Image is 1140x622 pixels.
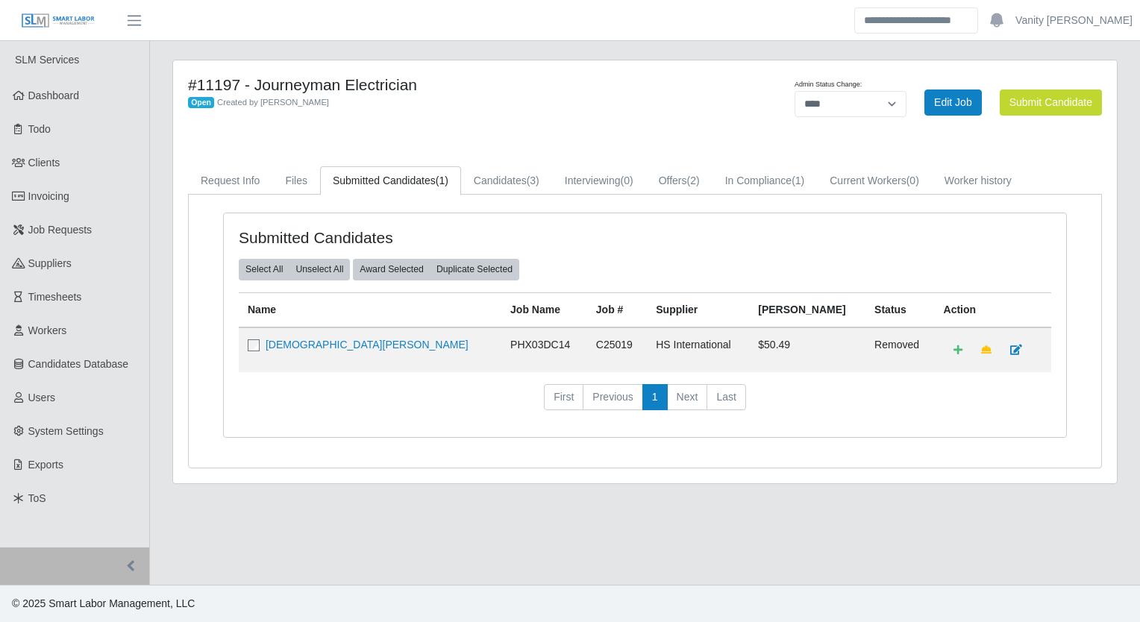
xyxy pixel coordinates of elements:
th: Job Name [501,292,587,327]
span: © 2025 Smart Labor Management, LLC [12,597,195,609]
span: (3) [527,175,539,186]
h4: Submitted Candidates [239,228,564,247]
td: C25019 [587,327,647,372]
td: PHX03DC14 [501,327,587,372]
img: SLM Logo [21,13,95,29]
span: (1) [792,175,804,186]
a: Offers [646,166,712,195]
th: Name [239,292,501,327]
span: Job Requests [28,224,93,236]
span: ToS [28,492,46,504]
span: Suppliers [28,257,72,269]
span: (0) [621,175,633,186]
span: Dashboard [28,89,80,101]
span: (0) [906,175,919,186]
button: Select All [239,259,289,280]
a: Interviewing [552,166,646,195]
a: [DEMOGRAPHIC_DATA][PERSON_NAME] [266,339,469,351]
button: Duplicate Selected [430,259,519,280]
td: HS International [647,327,749,372]
button: Submit Candidate [1000,89,1102,116]
a: Candidates [461,166,552,195]
a: In Compliance [712,166,818,195]
th: [PERSON_NAME] [749,292,865,327]
span: System Settings [28,425,104,437]
span: Invoicing [28,190,69,202]
a: Vanity [PERSON_NAME] [1015,13,1133,28]
span: Timesheets [28,291,82,303]
a: Request Info [188,166,272,195]
div: bulk actions [239,259,350,280]
span: SLM Services [15,54,79,66]
a: Edit Job [924,89,982,116]
nav: pagination [239,384,1051,423]
button: Unselect All [289,259,350,280]
span: Open [188,97,214,109]
span: Clients [28,157,60,169]
span: Candidates Database [28,358,129,370]
span: Exports [28,459,63,471]
th: Status [865,292,934,327]
button: Award Selected [353,259,430,280]
h4: #11197 - Journeyman Electrician [188,75,712,94]
label: Admin Status Change: [795,80,862,90]
span: Todo [28,123,51,135]
span: Created by [PERSON_NAME] [217,98,329,107]
span: Users [28,392,56,403]
span: (2) [687,175,700,186]
a: Add Default Cost Code [944,337,972,363]
a: 1 [642,384,668,411]
span: Workers [28,324,67,336]
a: Current Workers [817,166,932,195]
a: Make Team Lead [971,337,1001,363]
span: (1) [436,175,448,186]
td: removed [865,327,934,372]
th: Supplier [647,292,749,327]
div: bulk actions [353,259,519,280]
input: Search [854,7,978,34]
a: Worker history [932,166,1024,195]
a: Submitted Candidates [320,166,461,195]
a: Files [272,166,320,195]
td: $50.49 [749,327,865,372]
th: Job # [587,292,647,327]
th: Action [935,292,1051,327]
